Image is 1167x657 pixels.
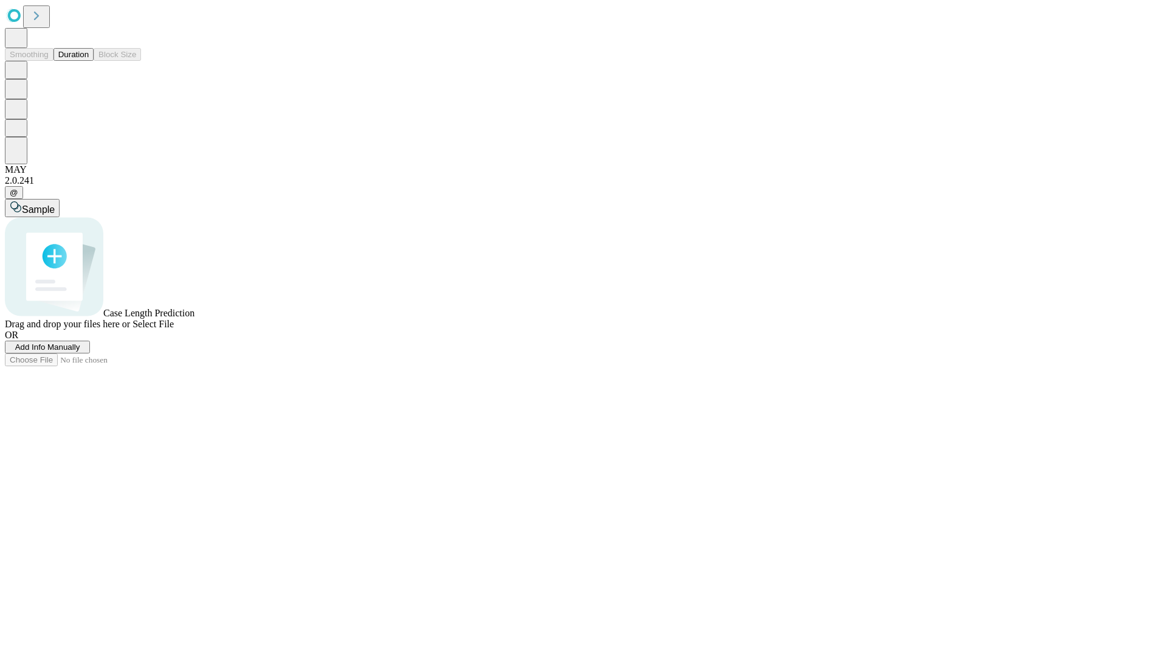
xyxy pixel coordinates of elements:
[5,164,1162,175] div: MAY
[5,199,60,217] button: Sample
[15,342,80,352] span: Add Info Manually
[5,175,1162,186] div: 2.0.241
[5,186,23,199] button: @
[103,308,194,318] span: Case Length Prediction
[133,319,174,329] span: Select File
[94,48,141,61] button: Block Size
[5,319,130,329] span: Drag and drop your files here or
[5,48,53,61] button: Smoothing
[5,341,90,353] button: Add Info Manually
[10,188,18,197] span: @
[5,330,18,340] span: OR
[22,204,55,215] span: Sample
[53,48,94,61] button: Duration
